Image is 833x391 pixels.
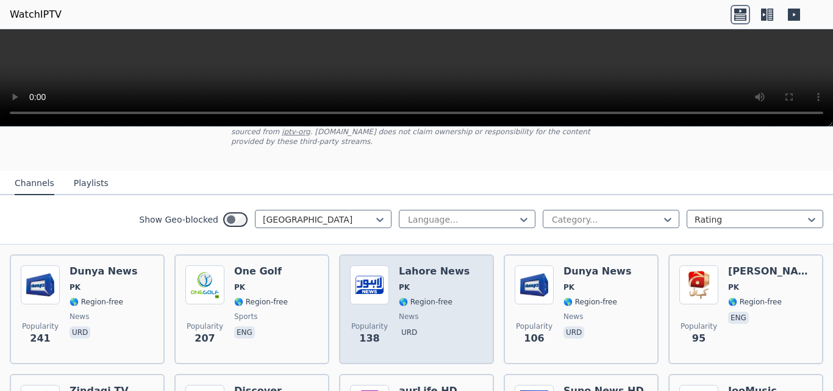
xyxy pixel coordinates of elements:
span: Popularity [22,321,59,331]
p: urd [70,326,90,339]
a: iptv-org [282,127,310,136]
span: sports [234,312,257,321]
span: 🌎 Region-free [563,297,617,307]
span: PK [70,282,80,292]
img: Dunya News [515,265,554,304]
h6: One Golf [234,265,288,278]
span: news [70,312,89,321]
h6: Dunya News [563,265,631,278]
span: 95 [692,331,706,346]
p: eng [728,312,749,324]
p: urd [399,326,420,339]
span: Popularity [351,321,388,331]
span: Popularity [681,321,717,331]
span: Popularity [516,321,552,331]
img: One Golf [185,265,224,304]
span: PK [399,282,410,292]
p: [DOMAIN_NAME] does not host or serve any video content directly. All streams available here are s... [231,117,602,146]
span: 138 [359,331,379,346]
h6: [PERSON_NAME] [728,265,812,278]
span: 241 [30,331,50,346]
button: Playlists [74,172,109,195]
span: news [399,312,418,321]
span: PK [234,282,245,292]
span: PK [728,282,739,292]
p: urd [563,326,584,339]
span: Popularity [187,321,223,331]
h6: Dunya News [70,265,137,278]
span: 207 [195,331,215,346]
button: Channels [15,172,54,195]
p: eng [234,326,255,339]
label: Show Geo-blocked [139,213,218,226]
span: 🌎 Region-free [728,297,782,307]
span: 🌎 Region-free [70,297,123,307]
span: PK [563,282,574,292]
img: Lahore News [350,265,389,304]
span: 106 [524,331,544,346]
h6: Lahore News [399,265,470,278]
img: Dunya News [21,265,60,304]
span: news [563,312,583,321]
img: Geo Kahani [679,265,718,304]
span: 🌎 Region-free [234,297,288,307]
a: WatchIPTV [10,7,62,22]
span: 🌎 Region-free [399,297,452,307]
